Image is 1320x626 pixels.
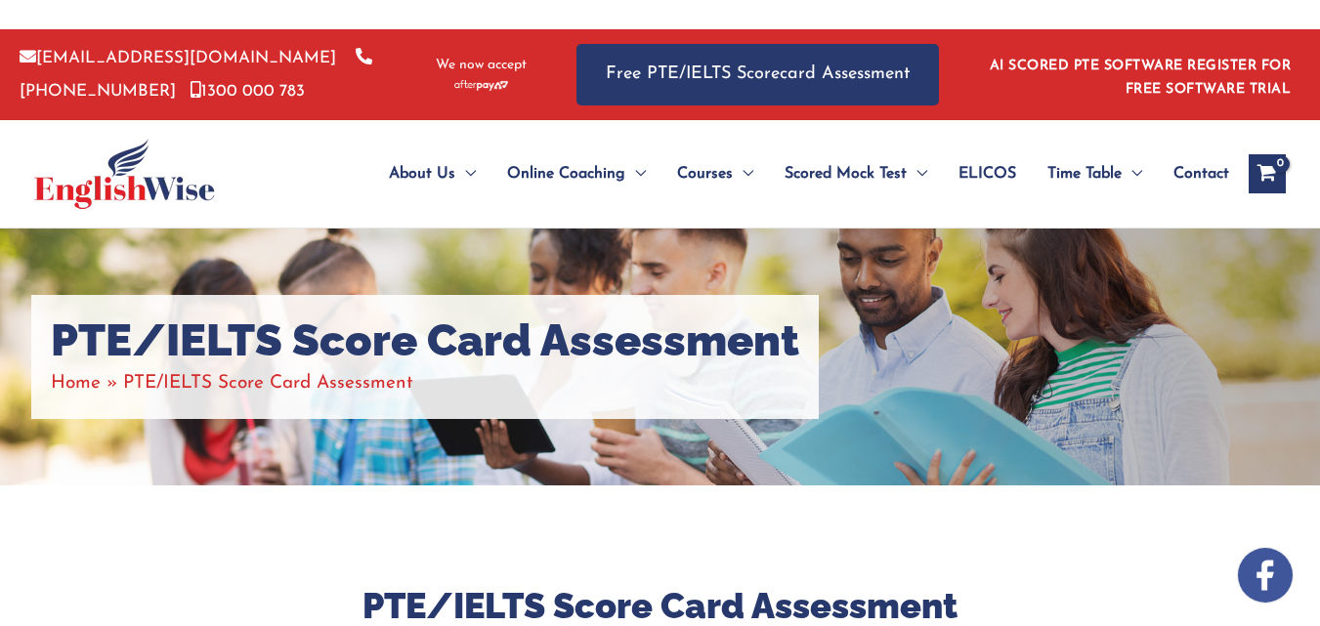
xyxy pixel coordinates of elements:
[455,140,476,208] span: Menu Toggle
[51,314,799,367] h1: PTE/IELTS Score Card Assessment
[907,140,927,208] span: Menu Toggle
[373,140,491,208] a: About UsMenu Toggle
[454,80,508,91] img: Afterpay-Logo
[1032,140,1158,208] a: Time TableMenu Toggle
[20,50,336,66] a: [EMAIL_ADDRESS][DOMAIN_NAME]
[785,140,907,208] span: Scored Mock Test
[191,83,305,100] a: 1300 000 783
[1238,548,1293,603] img: white-facebook.png
[733,140,753,208] span: Menu Toggle
[34,139,215,209] img: cropped-ew-logo
[958,140,1016,208] span: ELICOS
[769,140,943,208] a: Scored Mock TestMenu Toggle
[677,140,733,208] span: Courses
[1158,140,1229,208] a: Contact
[576,44,939,105] a: Free PTE/IELTS Scorecard Assessment
[978,43,1300,106] aside: Header Widget 1
[661,140,769,208] a: CoursesMenu Toggle
[625,140,646,208] span: Menu Toggle
[943,140,1032,208] a: ELICOS
[51,367,799,399] nav: Breadcrumbs
[51,374,101,393] a: Home
[342,140,1229,208] nav: Site Navigation: Main Menu
[1047,140,1122,208] span: Time Table
[1249,154,1286,193] a: View Shopping Cart, empty
[507,140,625,208] span: Online Coaching
[990,59,1292,97] a: AI SCORED PTE SOFTWARE REGISTER FOR FREE SOFTWARE TRIAL
[20,50,372,99] a: [PHONE_NUMBER]
[1173,140,1229,208] span: Contact
[1122,140,1142,208] span: Menu Toggle
[123,374,413,393] span: PTE/IELTS Score Card Assessment
[436,56,527,75] span: We now accept
[389,140,455,208] span: About Us
[491,140,661,208] a: Online CoachingMenu Toggle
